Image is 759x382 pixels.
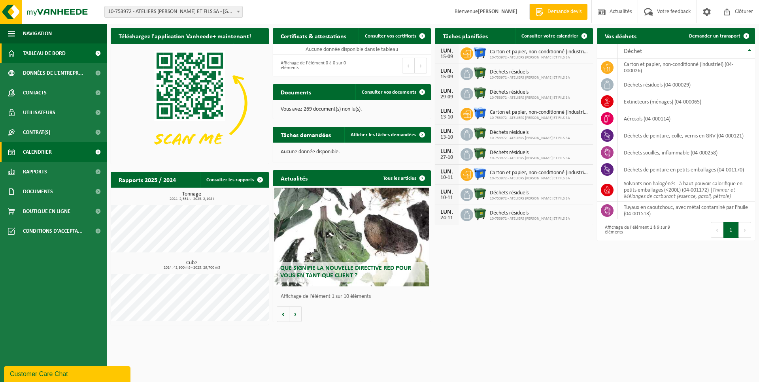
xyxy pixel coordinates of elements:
[359,28,430,44] a: Consulter vos certificats
[490,109,589,116] span: Carton et papier, non-conditionné (industriel)
[4,365,132,382] iframe: chat widget
[200,172,268,188] a: Consulter les rapports
[355,84,430,100] a: Consulter vos documents
[490,116,589,120] span: 10-753972 - ATELIERS [PERSON_NAME] ET FILS SA
[490,75,570,80] span: 10-753972 - ATELIERS [PERSON_NAME] ET FILS SA
[273,28,354,43] h2: Certificats & attestations
[362,90,416,95] span: Consulter vos documents
[115,192,269,201] h3: Tonnage
[115,266,269,270] span: 2024: 42,900 m3 - 2025: 29,700 m3
[439,135,455,140] div: 13-10
[23,142,52,162] span: Calendrier
[365,34,416,39] span: Consulter vos certificats
[490,196,570,201] span: 10-753972 - ATELIERS [PERSON_NAME] ET FILS SA
[439,74,455,80] div: 15-09
[618,127,755,144] td: déchets de peinture, colle, vernis en GRV (04-000121)
[618,178,755,202] td: solvants non halogénés - à haut pouvoir calorifique en petits emballages (<200L) (04-001172) |
[23,122,50,142] span: Contrat(s)
[490,176,589,181] span: 10-753972 - ATELIERS [PERSON_NAME] ET FILS SA
[618,144,755,161] td: déchets souillés, inflammable (04-000258)
[104,6,243,18] span: 10-753972 - ATELIERS STRUCKMEYER ET FILS SA - HERSTAL
[490,69,570,75] span: Déchets résiduels
[439,88,455,94] div: LUN.
[439,215,455,221] div: 24-11
[23,24,52,43] span: Navigation
[473,147,487,160] img: WB-1100-HPE-GN-01
[490,216,570,221] span: 10-753972 - ATELIERS [PERSON_NAME] ET FILS SA
[439,209,455,215] div: LUN.
[473,167,487,181] img: WB-1100-HPE-BE-01
[115,197,269,201] span: 2024: 2,551 t - 2025: 2,198 t
[689,34,740,39] span: Demander un transport
[490,130,570,136] span: Déchets résiduels
[415,58,427,73] button: Next
[435,28,496,43] h2: Tâches planifiées
[439,68,455,74] div: LUN.
[490,55,589,60] span: 10-753972 - ATELIERS [PERSON_NAME] ET FILS SA
[439,128,455,135] div: LUN.
[490,96,570,100] span: 10-753972 - ATELIERS [PERSON_NAME] ET FILS SA
[521,34,578,39] span: Consulter votre calendrier
[23,221,83,241] span: Conditions d'accepta...
[111,28,259,43] h2: Téléchargez l'application Vanheede+ maintenant!
[281,294,427,299] p: Affichage de l'élément 1 sur 10 éléments
[274,188,429,286] a: Que signifie la nouvelle directive RED pour vous en tant que client ?
[490,136,570,141] span: 10-753972 - ATELIERS [PERSON_NAME] ET FILS SA
[618,161,755,178] td: déchets de peinture en petits emballages (04-001170)
[23,182,53,201] span: Documents
[618,59,755,76] td: carton et papier, non-conditionné (industriel) (04-000026)
[473,66,487,80] img: WB-1100-HPE-GN-01
[277,306,289,322] button: Vorige
[281,149,423,155] p: Aucune donnée disponible.
[351,132,416,137] span: Afficher les tâches demandées
[111,44,269,162] img: Download de VHEPlus App
[289,306,302,322] button: Volgende
[473,87,487,100] img: WB-1100-HPE-GN-01
[439,175,455,181] div: 10-11
[597,28,644,43] h2: Vos déchets
[277,57,348,74] div: Affichage de l'élément 0 à 0 sur 0 éléments
[490,89,570,96] span: Déchets résiduels
[473,127,487,140] img: WB-1100-HPE-GN-01
[273,84,319,100] h2: Documents
[515,28,592,44] a: Consulter votre calendrier
[618,76,755,93] td: déchets résiduels (04-000029)
[439,169,455,175] div: LUN.
[281,107,423,112] p: Vous avez 269 document(s) non lu(s).
[490,210,570,216] span: Déchets résiduels
[473,46,487,60] img: WB-1100-HPE-BE-01
[473,187,487,201] img: WB-1100-HPE-GN-01
[473,207,487,221] img: WB-1100-HPE-GN-01
[23,162,47,182] span: Rapports
[439,149,455,155] div: LUN.
[711,222,723,238] button: Previous
[529,4,587,20] a: Demande devis
[601,221,672,239] div: Affichage de l'élément 1 à 9 sur 9 éléments
[618,110,755,127] td: aérosols (04-000114)
[618,93,755,110] td: extincteurs (ménages) (04-000065)
[111,172,184,187] h2: Rapports 2025 / 2024
[402,58,415,73] button: Previous
[439,189,455,195] div: LUN.
[490,150,570,156] span: Déchets résiduels
[105,6,242,17] span: 10-753972 - ATELIERS STRUCKMEYER ET FILS SA - HERSTAL
[23,201,70,221] span: Boutique en ligne
[490,49,589,55] span: Carton et papier, non-conditionné (industriel)
[23,63,83,83] span: Données de l'entrepr...
[683,28,754,44] a: Demander un transport
[273,127,339,142] h2: Tâches demandées
[439,108,455,115] div: LUN.
[439,48,455,54] div: LUN.
[280,265,411,279] span: Que signifie la nouvelle directive RED pour vous en tant que client ?
[273,44,431,55] td: Aucune donnée disponible dans le tableau
[473,107,487,120] img: WB-1100-HPE-BE-01
[478,9,517,15] strong: [PERSON_NAME]
[23,83,47,103] span: Contacts
[115,260,269,270] h3: Cube
[618,202,755,219] td: tuyaux en caoutchouc, avec métal contaminé par l'huile (04-001513)
[490,156,570,161] span: 10-753972 - ATELIERS [PERSON_NAME] ET FILS SA
[490,170,589,176] span: Carton et papier, non-conditionné (industriel)
[273,170,315,186] h2: Actualités
[624,48,642,55] span: Déchet
[490,190,570,196] span: Déchets résiduels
